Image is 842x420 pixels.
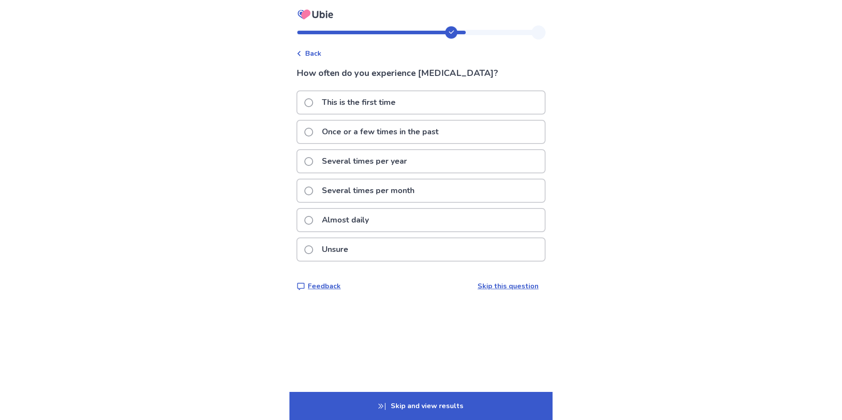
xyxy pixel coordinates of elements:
[317,209,374,231] p: Almost daily
[317,91,401,114] p: This is the first time
[296,281,341,291] a: Feedback
[305,48,321,59] span: Back
[317,150,412,172] p: Several times per year
[317,121,444,143] p: Once or a few times in the past
[308,281,341,291] p: Feedback
[289,392,553,420] p: Skip and view results
[317,179,420,202] p: Several times per month
[478,281,539,291] a: Skip this question
[296,67,546,80] p: How often do you experience [MEDICAL_DATA]?
[317,238,353,261] p: Unsure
